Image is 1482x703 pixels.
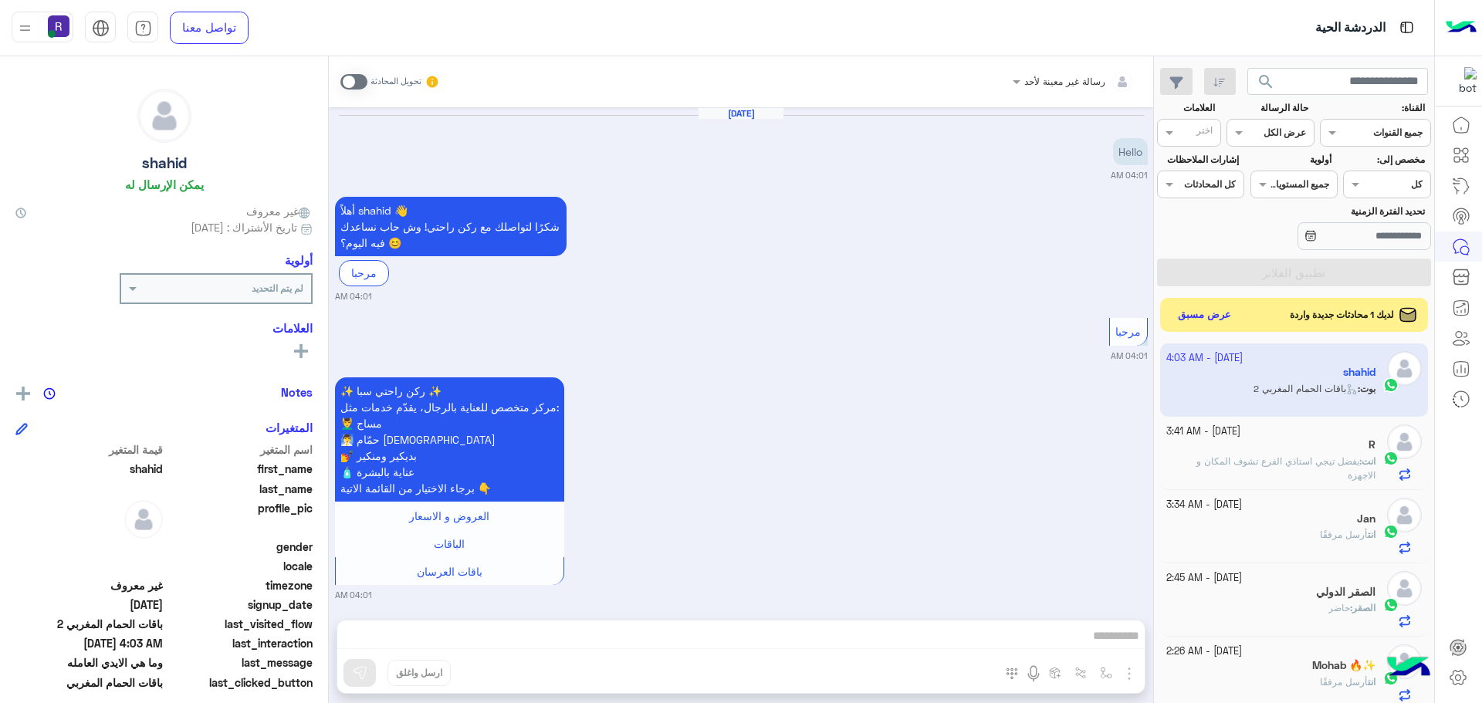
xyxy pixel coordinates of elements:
img: WhatsApp [1383,524,1399,539]
img: userImage [48,15,69,37]
span: باقات الحمام المغربي [15,674,163,691]
p: 24/9/2025, 4:01 AM [1113,138,1148,165]
h5: shahid [142,154,187,172]
label: العلامات [1159,101,1215,115]
span: اسم المتغير [166,441,313,458]
p: 24/9/2025, 4:01 AM [335,377,564,502]
small: تحويل المحادثة [370,76,421,88]
span: العروض و الاسعار [409,509,489,522]
h6: يمكن الإرسال له [125,177,204,191]
a: tab [127,12,158,44]
span: first_name [166,461,313,477]
span: باقات العرسان [417,565,482,578]
span: last_message [166,654,313,671]
span: انت [1362,455,1375,467]
img: add [16,387,30,401]
small: 04:01 AM [1111,350,1148,362]
span: رسالة غير معينة لأحد [1024,76,1105,87]
img: defaultAdmin.png [1387,571,1422,606]
h6: المتغيرات [266,421,313,434]
a: تواصل معنا [170,12,249,44]
span: وما هي الايدي العامله [15,654,163,671]
span: غير معروف [246,203,313,219]
small: [DATE] - 3:41 AM [1166,424,1240,439]
span: 2025-09-24T01:01:36.213Z [15,597,163,613]
span: shahid [15,461,163,477]
button: search [1247,68,1285,101]
h6: أولوية [285,253,313,267]
span: signup_date [166,597,313,613]
label: إشارات الملاحظات [1159,153,1238,167]
small: 04:01 AM [1111,169,1148,181]
small: [DATE] - 2:45 AM [1166,571,1242,586]
p: الدردشة الحية [1315,18,1386,39]
span: انت [1368,529,1375,540]
span: null [15,558,163,574]
img: 322853014244696 [1449,67,1477,95]
h5: Mohab 🔥✨ [1312,659,1375,672]
b: : [1350,602,1375,613]
span: باقات الحمام المغربي 2 [15,616,163,632]
small: [DATE] - 3:34 AM [1166,498,1242,512]
span: أرسل مرفقًا [1320,676,1368,688]
span: انت [1368,676,1375,688]
img: WhatsApp [1383,597,1399,613]
span: غير معروف [15,577,163,593]
span: null [15,539,163,555]
label: القناة: [1322,101,1426,115]
span: مرحبا [1115,325,1141,338]
img: notes [43,387,56,400]
span: last_visited_flow [166,616,313,632]
div: مرحبا [339,260,389,286]
small: 04:01 AM [335,290,372,302]
span: 2025-09-24T01:03:28.87Z [15,635,163,651]
label: أولوية [1252,153,1331,167]
span: الصقر [1352,602,1375,613]
img: tab [134,19,152,37]
span: locale [166,558,313,574]
img: hulul-logo.png [1382,641,1436,695]
span: أرسل مرفقًا [1320,529,1368,540]
span: search [1257,73,1275,91]
img: WhatsApp [1383,451,1399,466]
img: defaultAdmin.png [1387,498,1422,532]
small: 04:01 AM [335,589,372,601]
label: مخصص إلى: [1345,153,1425,167]
small: [DATE] - 2:26 AM [1166,644,1242,659]
span: gender [166,539,313,555]
img: Logo [1446,12,1477,44]
b: لم يتم التحديد [252,282,303,294]
h5: الصقر الدولي [1316,586,1375,599]
span: last_interaction [166,635,313,651]
b: : [1359,455,1375,467]
img: tab [92,19,110,37]
span: last_name [166,481,313,497]
span: يفضل تيجي استاذي الفرع تشوف المكان و الاجهزة [1196,455,1375,481]
span: الباقات [434,537,465,550]
span: profile_pic [166,500,313,536]
h6: العلامات [15,321,313,335]
button: عرض مسبق [1172,304,1238,326]
label: تحديد الفترة الزمنية [1252,204,1425,218]
span: حاضر [1328,602,1350,613]
img: defaultAdmin.png [124,500,163,539]
span: last_clicked_button [166,674,313,691]
div: اختر [1196,123,1215,141]
p: 24/9/2025, 4:01 AM [335,197,567,256]
h6: [DATE] [699,108,783,119]
button: تطبيق الفلاتر [1157,259,1431,286]
span: لديك 1 محادثات جديدة واردة [1290,308,1394,322]
button: ارسل واغلق [387,660,451,686]
span: تاريخ الأشتراك : [DATE] [191,219,297,235]
span: قيمة المتغير [15,441,163,458]
img: profile [15,19,35,38]
h5: R [1369,438,1375,451]
span: timezone [166,577,313,593]
img: defaultAdmin.png [138,90,191,142]
img: defaultAdmin.png [1387,424,1422,459]
label: حالة الرسالة [1229,101,1308,115]
h6: Notes [281,385,313,399]
h5: Jan [1357,512,1375,526]
img: tab [1397,18,1416,37]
